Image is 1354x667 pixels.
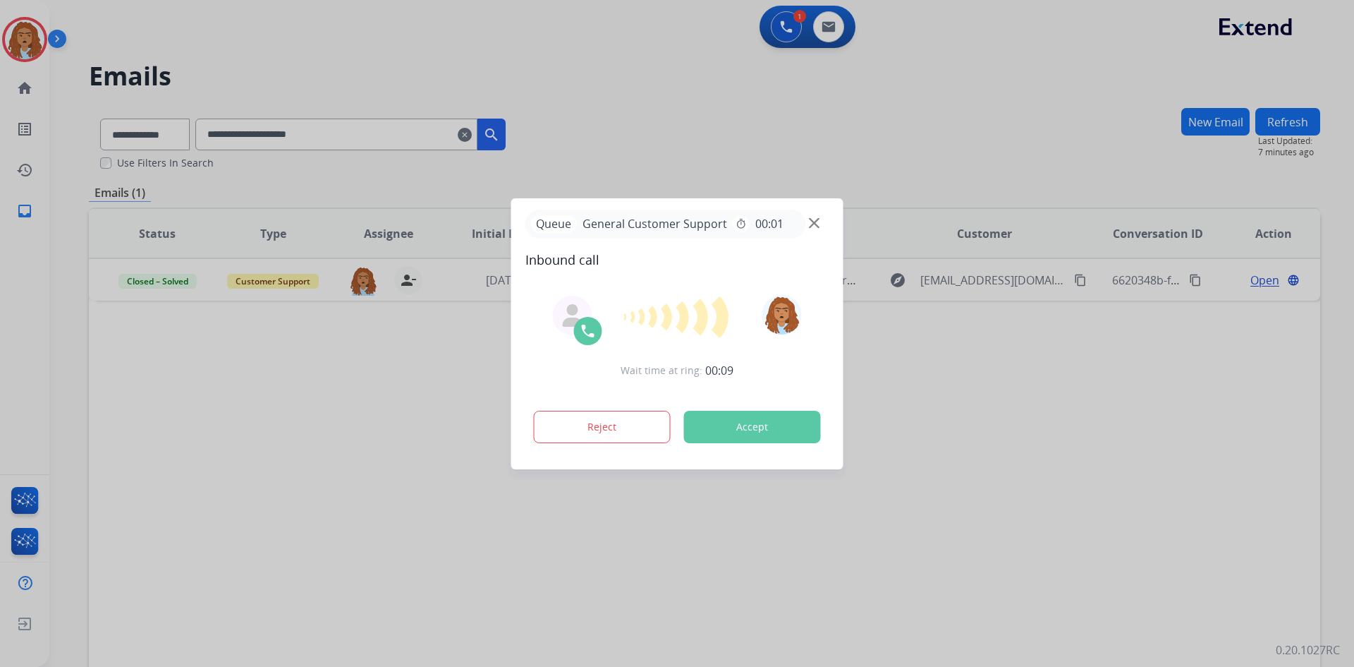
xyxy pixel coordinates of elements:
[621,363,702,378] span: Wait time at ring:
[755,215,783,232] span: 00:01
[525,250,829,270] span: Inbound call
[705,362,733,379] span: 00:09
[561,304,584,327] img: agent-avatar
[684,411,821,443] button: Accept
[762,295,801,335] img: avatar
[580,323,597,339] img: call-icon
[1276,642,1340,659] p: 0.20.1027RC
[577,215,733,232] span: General Customer Support
[531,215,577,233] p: Queue
[534,411,671,443] button: Reject
[809,217,819,228] img: close-button
[736,218,747,229] mat-icon: timer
